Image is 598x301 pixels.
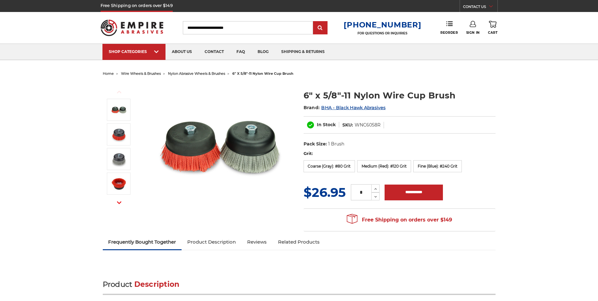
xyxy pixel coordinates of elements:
dt: SKU: [342,122,353,128]
a: faq [230,44,251,60]
img: 6" Nylon Cup Brush, gray coarse [111,151,127,167]
span: In Stock [317,122,336,127]
dd: 1 Brush [328,141,344,147]
a: shipping & returns [275,44,331,60]
img: 6" x 5/8"-11 Nylon Wire Wheel Cup Brushes [157,83,283,209]
div: SHOP CATEGORIES [109,49,159,54]
input: Submit [314,22,327,34]
a: wire wheels & brushes [121,71,161,76]
label: Grit: [304,150,496,157]
button: Previous [112,85,127,99]
span: Brand: [304,105,320,110]
a: Cart [488,21,497,35]
a: contact [198,44,230,60]
img: 6" x 5/8"-11 Nylon Wire Wheel Cup Brushes [111,102,127,118]
a: BHA - Black Hawk Abrasives [321,105,386,110]
img: 6" Nylon Cup Brush, red medium [111,127,127,142]
dd: WNC6058R [355,122,380,128]
span: Cart [488,31,497,35]
a: Reorder [440,21,458,34]
span: Product [103,280,132,289]
p: FOR QUESTIONS OR INQUIRIES [344,31,421,35]
h1: 6" x 5/8"-11 Nylon Wire Cup Brush [304,89,496,102]
a: [PHONE_NUMBER] [344,20,421,29]
img: Empire Abrasives [101,15,164,40]
a: home [103,71,114,76]
img: red nylon wire bristle cup brush 6 inch [111,176,127,192]
a: blog [251,44,275,60]
span: Free Shipping on orders over $149 [347,214,452,226]
a: CONTACT US [463,3,497,12]
span: Sign In [466,31,480,35]
a: Frequently Bought Together [103,235,182,249]
a: about us [165,44,198,60]
span: $26.95 [304,185,346,200]
span: Reorder [440,31,458,35]
a: Product Description [182,235,241,249]
a: Related Products [272,235,325,249]
a: nylon abrasive wheels & brushes [168,71,225,76]
span: Description [134,280,180,289]
button: Next [112,196,127,210]
span: 6" x 5/8"-11 nylon wire cup brush [232,71,293,76]
dt: Pack Size: [304,141,327,147]
a: Reviews [241,235,272,249]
